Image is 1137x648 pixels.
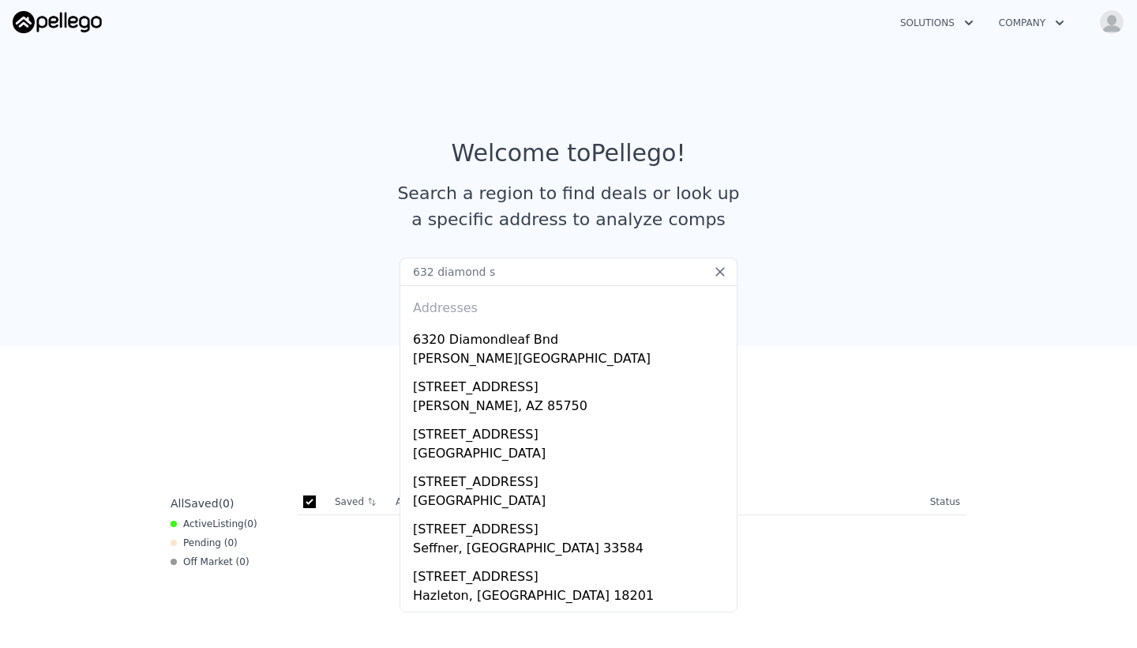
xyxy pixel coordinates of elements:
div: [STREET_ADDRESS] [413,466,730,492]
div: [STREET_ADDRESS] [413,371,730,397]
button: Company [986,9,1077,37]
th: Address [389,489,924,515]
div: Addresses [407,286,730,324]
button: Solutions [887,9,986,37]
div: Search a region to find deals or look up a specific address to analyze comps [392,180,745,232]
div: [PERSON_NAME], AZ 85750 [413,397,730,419]
div: [STREET_ADDRESS] [413,514,730,539]
th: Status [924,489,966,515]
div: Pending ( 0 ) [171,537,238,549]
input: Search an address or region... [400,258,737,286]
th: Saved [328,489,389,514]
img: Pellego [13,11,102,33]
div: Seffner, [GEOGRAPHIC_DATA] 33584 [413,539,730,561]
div: [GEOGRAPHIC_DATA] [413,444,730,466]
div: Hazleton, [GEOGRAPHIC_DATA] 18201 [413,586,730,608]
div: Saved Properties [164,397,973,425]
div: Off Market ( 0 ) [171,556,250,568]
div: [GEOGRAPHIC_DATA] [413,492,730,514]
span: Saved [184,497,218,510]
div: [STREET_ADDRESS] [413,419,730,444]
div: All ( 0 ) [171,495,234,511]
div: 6320 Diamondleaf Bnd [413,324,730,349]
div: Save properties to see them here [164,438,973,464]
div: Welcome to Pellego ! [452,139,686,168]
span: Listing [212,518,244,529]
span: Active ( 0 ) [183,518,257,530]
div: [STREET_ADDRESS] [413,608,730,634]
div: [PERSON_NAME][GEOGRAPHIC_DATA] [413,349,730,371]
img: avatar [1099,9,1124,35]
div: [STREET_ADDRESS] [413,561,730,586]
